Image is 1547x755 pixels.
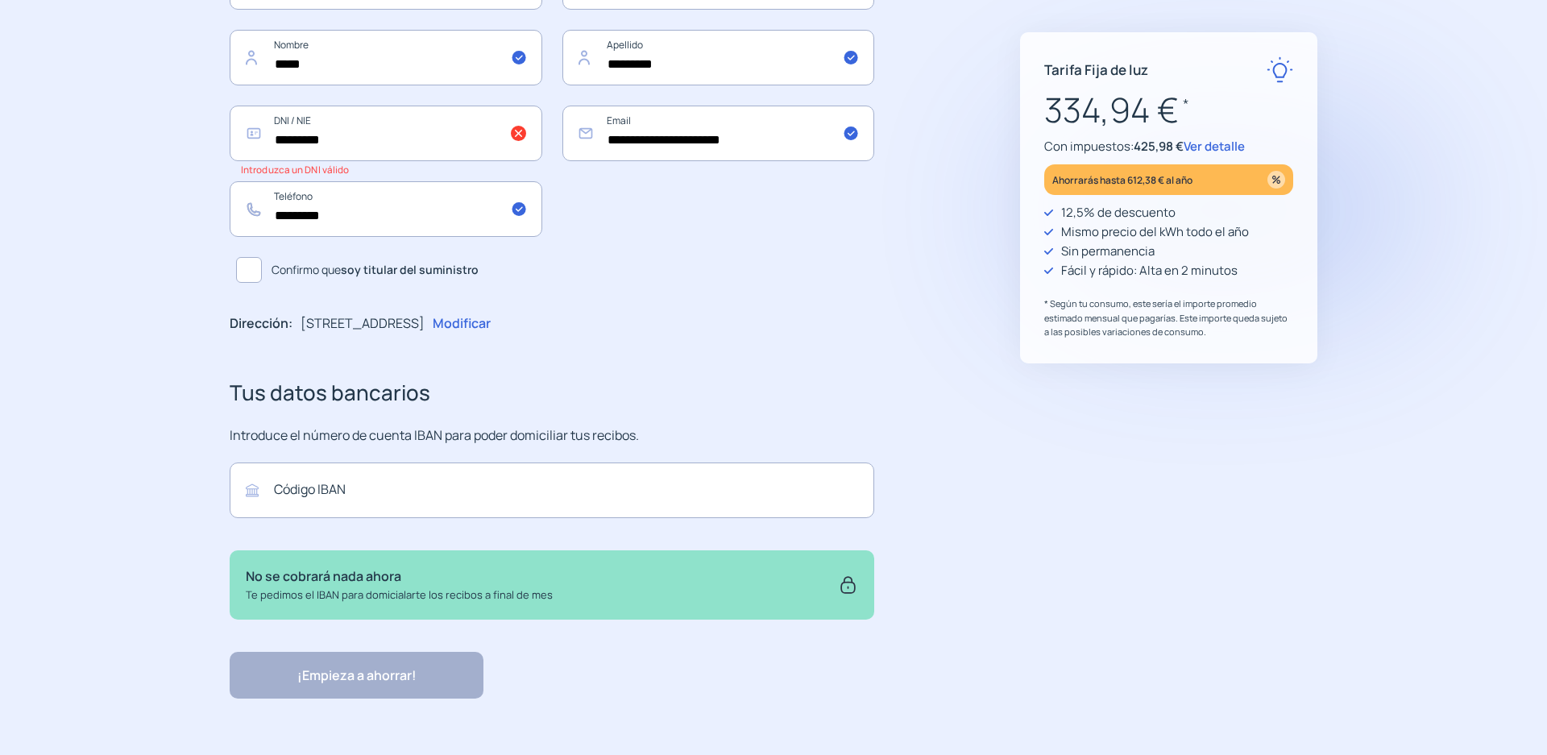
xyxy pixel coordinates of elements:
[230,313,292,334] p: Dirección:
[341,262,479,277] b: soy titular del suministro
[433,313,491,334] p: Modificar
[1184,138,1245,155] span: Ver detalle
[246,587,553,604] p: Te pedimos el IBAN para domicialarte los recibos a final de mes
[1134,138,1184,155] span: 425,98 €
[1061,242,1155,261] p: Sin permanencia
[230,376,874,410] h3: Tus datos bancarios
[272,261,479,279] span: Confirmo que
[1061,222,1249,242] p: Mismo precio del kWh todo el año
[301,313,425,334] p: [STREET_ADDRESS]
[246,566,553,587] p: No se cobrará nada ahora
[1044,59,1148,81] p: Tarifa Fija de luz
[1044,297,1293,339] p: * Según tu consumo, este sería el importe promedio estimado mensual que pagarías. Este importe qu...
[230,425,874,446] p: Introduce el número de cuenta IBAN para poder domiciliar tus recibos.
[1267,56,1293,83] img: rate-E.svg
[241,164,349,176] small: Introduzca un DNI válido
[1061,203,1176,222] p: 12,5% de descuento
[1052,171,1192,189] p: Ahorrarás hasta 612,38 € al año
[1267,171,1285,189] img: percentage_icon.svg
[1061,261,1238,280] p: Fácil y rápido: Alta en 2 minutos
[1044,83,1293,137] p: 334,94 €
[1044,137,1293,156] p: Con impuestos:
[838,566,858,604] img: secure.svg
